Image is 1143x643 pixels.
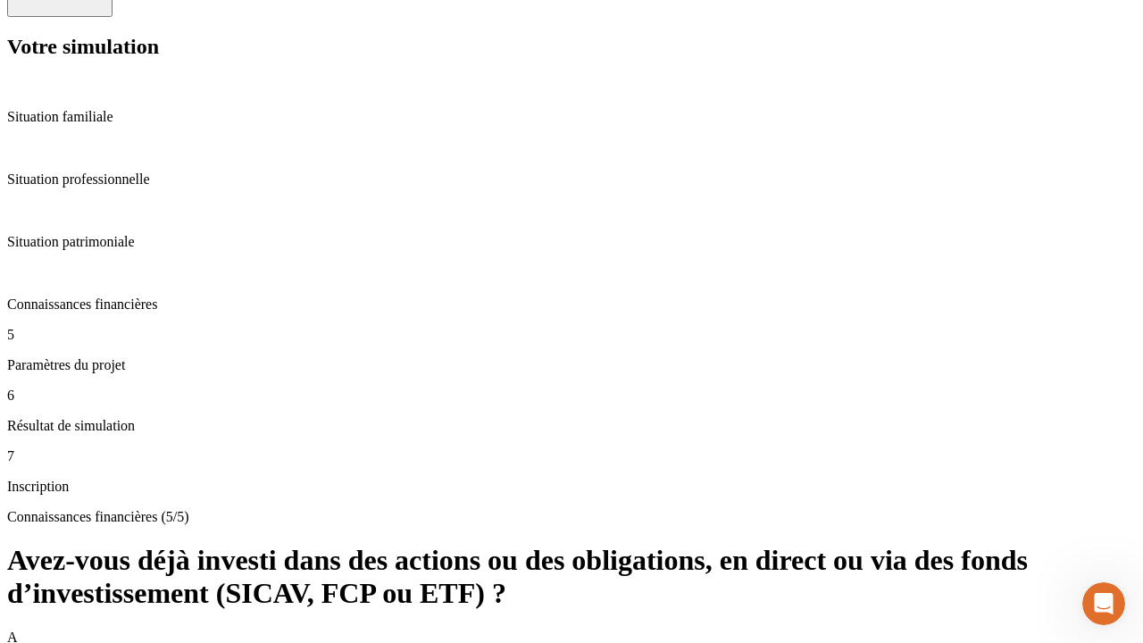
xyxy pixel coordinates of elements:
p: Situation familiale [7,109,1136,125]
p: Situation patrimoniale [7,234,1136,250]
iframe: Intercom live chat [1082,582,1125,625]
p: 7 [7,448,1136,464]
h1: Avez-vous déjà investi dans des actions ou des obligations, en direct ou via des fonds d’investis... [7,544,1136,610]
p: Connaissances financières (5/5) [7,509,1136,525]
p: Inscription [7,479,1136,495]
p: 5 [7,327,1136,343]
p: Résultat de simulation [7,418,1136,434]
p: Connaissances financières [7,296,1136,313]
h2: Votre simulation [7,35,1136,59]
p: Paramètres du projet [7,357,1136,373]
p: 6 [7,388,1136,404]
p: Situation professionnelle [7,171,1136,188]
